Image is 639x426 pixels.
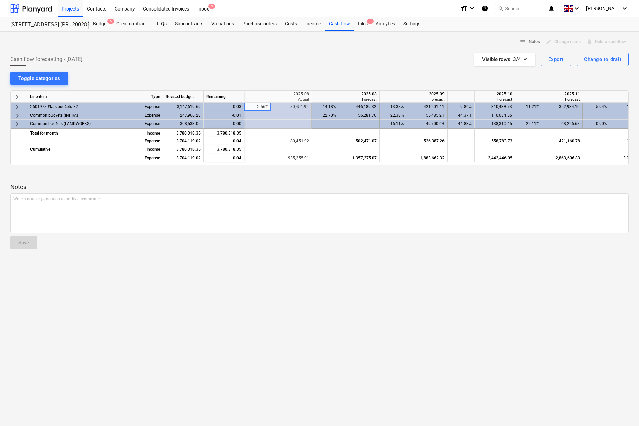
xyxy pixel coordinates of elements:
button: Visible rows:3/4 [474,53,535,66]
div: 56,281.76 [342,111,376,120]
div: 0.90% [586,120,607,128]
a: RFQs [151,17,171,31]
div: 308,533.05 [163,120,204,128]
span: Cash flow forecasting - [DATE] [10,55,82,63]
div: Expense [129,120,163,128]
div: Forecast [342,97,377,102]
a: Valuations [207,17,238,31]
span: 5 [107,19,114,24]
div: 5.94% [586,103,607,111]
div: Forecast [545,97,580,102]
div: 2025-10 [477,91,512,97]
span: Notes [520,38,540,46]
span: keyboard_arrow_right [13,93,21,101]
div: 1,883,662.32 [410,154,445,162]
div: -0.04 [204,154,244,162]
a: Client contract [112,17,151,31]
div: 0.00 [204,120,244,128]
div: 3,780,318.35 [163,128,204,137]
div: 55,485.21 [410,111,444,120]
div: 49,700.63 [410,120,444,128]
button: Toggle categories [10,72,68,85]
div: 2.56% [247,103,268,111]
div: 14.18% [315,103,336,111]
div: 558,783.73 [477,137,512,145]
a: Analytics [372,17,399,31]
a: Income [301,17,325,31]
div: Cumulative [27,145,129,154]
span: 5 [367,19,374,24]
a: Costs [281,17,301,31]
span: notes [520,39,526,45]
div: Budget [89,17,112,31]
a: Files5 [354,17,372,31]
div: 3,704,119.02 [163,154,204,162]
div: 247,966.28 [163,111,204,120]
div: 3,780,318.35 [204,128,244,137]
div: Remaining [204,91,244,103]
div: Expense [129,103,163,111]
div: 138,310.45 [477,120,512,128]
div: 3,147,619.69 [163,103,204,111]
div: Visible rows : 3/4 [482,55,527,64]
span: 2601978 Ēkas budžets E2 [30,103,78,111]
span: search [498,6,503,11]
div: 2025-08 [342,91,377,97]
div: Toggle categories [18,74,60,83]
div: 2,863,606.83 [545,154,580,162]
i: format_size [460,4,468,13]
a: Subcontracts [171,17,207,31]
span: keyboard_arrow_right [13,111,21,120]
span: Common budžets (INFRA) [30,111,78,120]
div: Income [129,128,163,137]
div: Change to draft [584,55,621,64]
span: Common budžets (LANDWORKS) [30,120,91,128]
div: Expense [129,111,163,120]
div: Type [129,91,163,103]
div: Total for month [27,128,129,137]
iframe: Chat Widget [605,393,639,426]
div: 2025-09 [410,91,445,97]
div: 22.11% [518,120,539,128]
div: 2025-11 [545,91,580,97]
div: -0.04 [204,137,244,145]
div: 3,704,119.02 [163,137,204,145]
a: Settings [399,17,425,31]
div: 421,201.41 [410,103,444,111]
div: 44.83% [450,120,472,128]
div: 9.86% [450,103,472,111]
div: 352,934.10 [545,103,580,111]
div: 310,438.73 [477,103,512,111]
div: 526,387.26 [410,137,445,145]
div: 421,160.78 [545,137,580,145]
div: 1,357,275.07 [342,154,377,162]
div: Purchase orders [238,17,281,31]
div: Expense [129,154,163,162]
a: Budget5 [89,17,112,31]
span: 3 [208,4,215,9]
div: 935,255.91 [274,154,309,162]
div: 446,189.32 [342,103,376,111]
div: Files [354,17,372,31]
button: Export [541,53,571,66]
a: Cash flow [325,17,354,31]
div: -0.01 [204,111,244,120]
div: 22.38% [383,111,404,120]
div: Forecast [410,97,445,102]
div: 3,780,318.35 [163,145,204,154]
div: Income [129,145,163,154]
span: keyboard_arrow_right [13,120,21,128]
i: notifications [548,4,555,13]
span: keyboard_arrow_right [13,103,21,111]
div: 16.11% [383,120,404,128]
div: Export [548,55,564,64]
div: 2025-08 [274,91,309,97]
div: [STREET_ADDRESS] (PRJ2002826) 2601978 [10,21,81,28]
